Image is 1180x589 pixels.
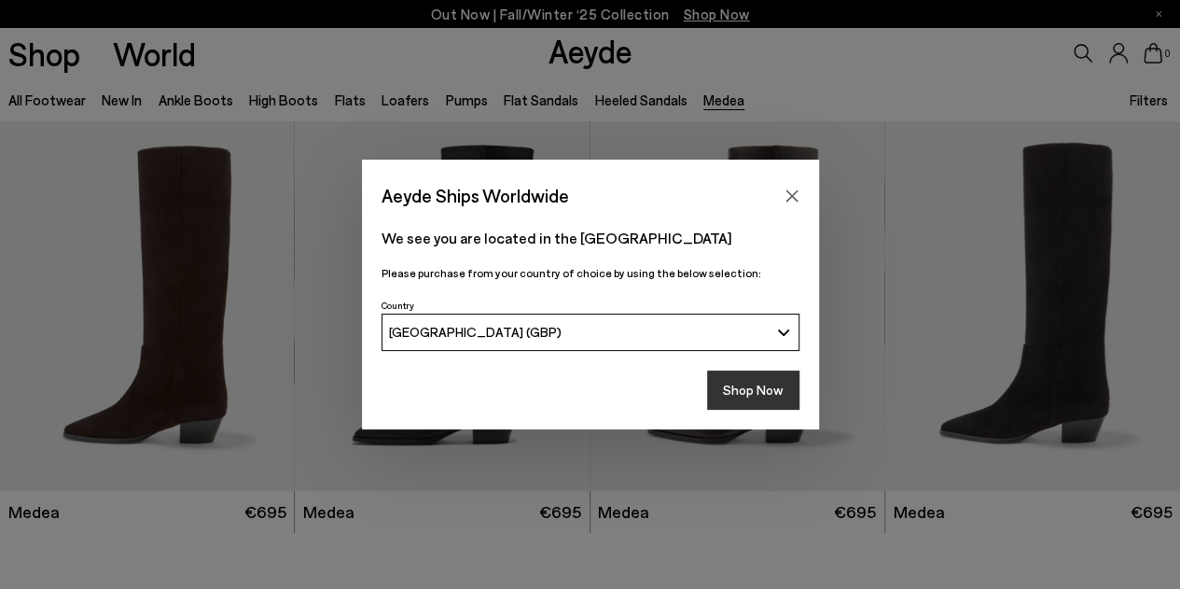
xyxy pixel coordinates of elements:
[707,371,799,410] button: Shop Now
[382,227,799,249] p: We see you are located in the [GEOGRAPHIC_DATA]
[778,182,806,210] button: Close
[382,300,414,311] span: Country
[382,264,799,282] p: Please purchase from your country of choice by using the below selection:
[382,179,569,212] span: Aeyde Ships Worldwide
[389,324,562,340] span: [GEOGRAPHIC_DATA] (GBP)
